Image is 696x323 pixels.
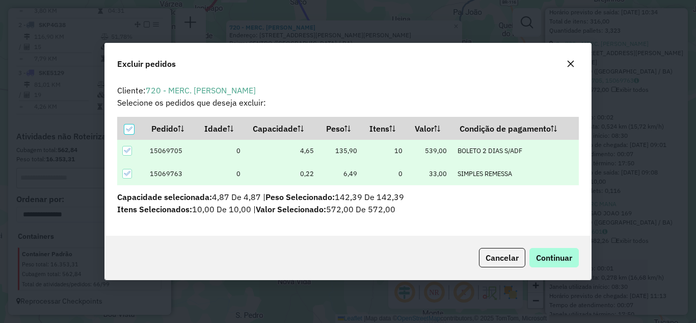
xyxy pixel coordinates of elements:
[197,162,246,185] td: 0
[117,204,256,214] span: 10,00 De 10,00 |
[452,162,579,185] td: SIMPLES REMESSA
[117,203,579,215] p: 572,00 De 572,00
[363,117,408,139] th: Itens
[197,117,246,139] th: Idade
[265,192,335,202] span: Peso Selecionado:
[452,139,579,162] td: BOLETO 2 DIAS S/ADF
[145,162,197,185] td: 15069763
[117,204,192,214] span: Itens Selecionados:
[319,117,362,139] th: Peso
[536,253,572,263] span: Continuar
[117,192,212,202] span: Capacidade selecionada:
[246,162,319,185] td: 0,22
[408,117,452,139] th: Valor
[117,58,176,70] span: Excluir pedidos
[246,139,319,162] td: 4,65
[146,85,256,95] a: 720 - MERC. [PERSON_NAME]
[117,85,256,95] span: Cliente:
[408,162,452,185] td: 33,00
[486,253,519,263] span: Cancelar
[408,139,452,162] td: 539,00
[197,139,246,162] td: 0
[479,248,525,267] button: Cancelar
[145,117,197,139] th: Pedido
[117,191,579,203] p: 4,87 De 4,87 | 142,39 De 142,39
[363,139,408,162] td: 10
[117,96,579,109] p: Selecione os pedidos que deseja excluir:
[256,204,326,214] span: Valor Selecionado:
[452,117,579,139] th: Condição de pagamento
[363,162,408,185] td: 0
[246,117,319,139] th: Capacidade
[529,248,579,267] button: Continuar
[319,162,362,185] td: 6,49
[319,139,362,162] td: 135,90
[145,139,197,162] td: 15069705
